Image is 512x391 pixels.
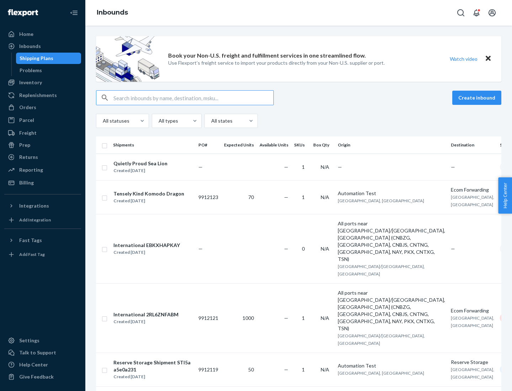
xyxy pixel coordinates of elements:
[19,141,30,149] div: Prep
[338,362,445,369] div: Automation Test
[321,246,329,252] span: N/A
[4,249,81,260] a: Add Fast Tag
[257,136,291,154] th: Available Units
[67,6,81,20] button: Close Navigation
[196,136,221,154] th: PO#
[4,102,81,113] a: Orders
[113,242,180,249] div: International EBKXHAPKAY
[454,6,468,20] button: Open Search Box
[19,104,36,111] div: Orders
[469,6,484,20] button: Open notifications
[302,315,305,321] span: 1
[91,2,134,23] ol: breadcrumbs
[451,307,494,314] div: Ecom Forwarding
[19,154,38,161] div: Returns
[4,28,81,40] a: Home
[335,136,448,154] th: Origin
[102,117,103,124] input: All statuses
[19,217,51,223] div: Add Integration
[302,194,305,200] span: 1
[338,264,425,277] span: [GEOGRAPHIC_DATA]/[GEOGRAPHIC_DATA], [GEOGRAPHIC_DATA]
[321,315,329,321] span: N/A
[4,139,81,151] a: Prep
[196,283,221,353] td: 9912121
[158,117,159,124] input: All types
[19,129,37,136] div: Freight
[4,127,81,139] a: Freight
[20,67,42,74] div: Problems
[19,202,49,209] div: Integrations
[19,79,42,86] div: Inventory
[4,235,81,246] button: Fast Tags
[20,55,53,62] div: Shipping Plans
[338,289,445,332] div: All ports near [GEOGRAPHIC_DATA]/[GEOGRAPHIC_DATA], [GEOGRAPHIC_DATA] (CNBZG, [GEOGRAPHIC_DATA], ...
[4,77,81,88] a: Inventory
[284,315,288,321] span: —
[168,59,385,66] p: Use Flexport’s freight service to import your products directly from your Non-U.S. supplier or port.
[4,347,81,358] a: Talk to Support
[113,373,192,380] div: Created [DATE]
[113,91,273,105] input: Search inbounds by name, destination, msku...
[451,246,455,252] span: —
[19,349,56,356] div: Talk to Support
[284,194,288,200] span: —
[302,164,305,170] span: 1
[484,54,493,64] button: Close
[4,359,81,370] a: Help Center
[113,190,184,197] div: Tensely Kind Komodo Dragon
[338,220,445,263] div: All ports near [GEOGRAPHIC_DATA]/[GEOGRAPHIC_DATA], [GEOGRAPHIC_DATA] (CNBZG, [GEOGRAPHIC_DATA], ...
[451,315,494,328] span: [GEOGRAPHIC_DATA], [GEOGRAPHIC_DATA]
[113,311,178,318] div: International 2RL6ZNFABM
[113,160,167,167] div: Quietly Proud Sea Lion
[291,136,310,154] th: SKUs
[113,318,178,325] div: Created [DATE]
[4,151,81,163] a: Returns
[451,367,494,380] span: [GEOGRAPHIC_DATA], [GEOGRAPHIC_DATA]
[4,335,81,346] a: Settings
[4,164,81,176] a: Reporting
[284,246,288,252] span: —
[19,31,33,38] div: Home
[19,337,39,344] div: Settings
[310,136,335,154] th: Box Qty
[19,361,48,368] div: Help Center
[8,9,38,16] img: Flexport logo
[248,194,254,200] span: 70
[113,197,184,204] div: Created [DATE]
[113,167,167,174] div: Created [DATE]
[485,6,499,20] button: Open account menu
[19,251,45,257] div: Add Fast Tag
[248,366,254,373] span: 50
[338,370,424,376] span: [GEOGRAPHIC_DATA], [GEOGRAPHIC_DATA]
[221,136,257,154] th: Expected Units
[19,117,34,124] div: Parcel
[498,177,512,214] button: Help Center
[19,237,42,244] div: Fast Tags
[16,53,81,64] a: Shipping Plans
[196,180,221,214] td: 9912123
[284,366,288,373] span: —
[451,359,494,366] div: Reserve Storage
[4,41,81,52] a: Inbounds
[451,194,494,207] span: [GEOGRAPHIC_DATA], [GEOGRAPHIC_DATA]
[97,9,128,16] a: Inbounds
[321,194,329,200] span: N/A
[338,198,424,203] span: [GEOGRAPHIC_DATA], [GEOGRAPHIC_DATA]
[338,164,342,170] span: —
[19,179,34,186] div: Billing
[113,249,180,256] div: Created [DATE]
[445,54,482,64] button: Watch video
[242,315,254,321] span: 1000
[4,200,81,211] button: Integrations
[16,65,81,76] a: Problems
[4,214,81,226] a: Add Integration
[198,246,203,252] span: —
[321,164,329,170] span: N/A
[302,246,305,252] span: 0
[168,52,366,60] p: Book your Non-U.S. freight and fulfillment services in one streamlined flow.
[4,114,81,126] a: Parcel
[196,353,221,386] td: 9912119
[451,164,455,170] span: —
